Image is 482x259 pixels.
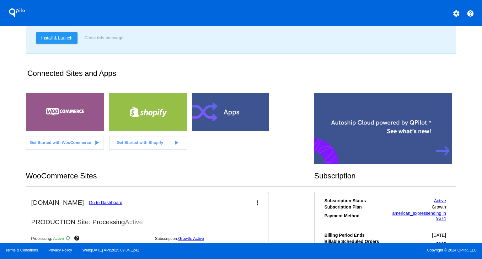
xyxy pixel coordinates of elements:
mat-icon: settings [453,10,460,17]
h2: Subscription [314,172,456,180]
span: [DATE] [432,233,446,238]
th: Payment Method [324,210,385,221]
h2: WooCommerce Sites [26,172,314,180]
th: Billing Period Ends [324,232,385,238]
a: Privacy Policy [49,248,72,252]
mat-icon: sync [65,235,72,243]
th: Subscription Status [324,198,385,203]
h2: PRODUCTION Site: Processing [26,213,269,226]
p: Subscription: [155,236,274,241]
span: Active [53,236,64,241]
span: Active [125,218,143,225]
h2: Connected Sites and Apps [27,69,453,83]
h1: QPilot [5,7,30,19]
a: Web:[DATE] API:2025.09.04.1242 [83,248,139,252]
span: Get Started with WooCommerce [30,140,91,145]
a: Get Started with Shopify [109,136,187,150]
span: Copyright © 2024 QPilot, LLC [246,248,477,252]
a: Growth: Active [178,236,204,241]
span: Get Started with Shopify [117,140,163,145]
th: Subscription Plan [324,204,385,210]
a: american_expressending in 9674 [392,211,446,221]
th: Billable Scheduled Orders (All Sites) [324,239,385,249]
span: Install & Launch [41,35,72,40]
p: Processing: [31,235,150,243]
a: Active [434,198,446,203]
mat-icon: play_arrow [93,139,100,146]
mat-icon: help [74,235,81,243]
a: Terms & Conditions [5,248,38,252]
a: Go to Dashboard [89,200,122,205]
span: 5067 [436,241,446,246]
mat-icon: help [467,10,474,17]
a: Install & Launch [36,32,78,44]
a: Get Started with WooCommerce [26,136,104,150]
mat-icon: more_vert [254,199,261,207]
button: Close this message [83,32,125,44]
span: Growth [432,204,446,209]
span: american_express [392,211,428,216]
mat-icon: play_arrow [172,139,180,146]
h2: [DOMAIN_NAME] [31,199,84,206]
